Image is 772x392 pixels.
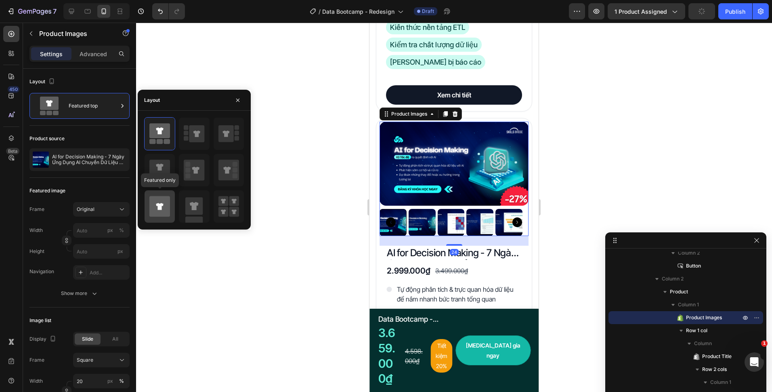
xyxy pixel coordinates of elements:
a: Xem chi tiết [17,63,153,82]
span: Column 1 [678,301,699,309]
iframe: Intercom live chat [745,352,764,372]
span: Row 1 col [686,327,707,335]
h2: AI for Decision Making - 7 Ngày Ứng Dụng AI Chuyển Dữ Liệu Thành Quyết Định Chiến Lược (New) [17,223,153,237]
span: Column 2 [662,275,684,283]
span: px [117,248,123,254]
span: Product Images [686,314,722,322]
button: Show more [29,286,130,301]
button: px [117,226,126,235]
button: Publish [718,3,752,19]
div: Beta [6,148,19,154]
button: % [105,226,115,235]
span: Draft [422,8,434,15]
button: % [105,376,115,386]
input: px% [73,374,130,388]
span: Data Bootcamp - Redesign [322,7,394,16]
div: Navigation [29,268,54,275]
span: / [319,7,321,16]
p: Product Images [39,29,108,38]
label: Width [29,377,43,385]
div: Product source [29,135,65,142]
span: Product [670,288,688,296]
input: px% [73,223,130,238]
div: 3.499.000₫ [65,242,99,254]
span: Column [694,339,712,348]
div: 450 [8,86,19,93]
span: 1 product assigned [615,7,667,16]
label: Height [29,248,44,255]
span: Button [686,262,701,270]
div: px [107,377,113,385]
div: Featured image [29,187,65,194]
label: Frame [29,206,44,213]
iframe: Design area [369,23,539,392]
button: 1 product assigned [608,3,685,19]
span: Product Title [702,352,732,360]
span: Column 1 [710,378,731,386]
button: Carousel Back Arrow [17,195,26,204]
span: Original [77,206,94,213]
span: All [112,335,118,343]
div: % [119,227,124,234]
img: product feature img [33,152,49,168]
div: Layout [29,76,57,87]
span: [PERSON_NAME] bị báo cáo [17,32,116,46]
div: Add... [90,269,128,276]
div: Undo/Redo [152,3,185,19]
span: Column 2 [678,249,700,257]
div: Featured top [69,97,118,115]
button: Square [73,353,130,367]
input: px [73,244,130,259]
p: 7 [53,6,57,16]
p: Xem chi tiết [68,67,102,77]
p: Advanced [80,50,107,58]
button: px [117,376,126,386]
div: Product Images [20,88,59,95]
div: % [119,377,124,385]
a: AI for Decision Making - 7 Ngày Ứng Dụng AI Chuyển Dữ Liệu Thành Quyết Định Chiến Lược (New) [10,99,159,183]
div: Show more [61,289,99,297]
p: AI for Decision Making - 7 Ngày Ứng Dụng AI Chuyển Dữ Liệu Thành Quyết Định Chiến Lược (New) [52,154,126,165]
div: Display [29,334,58,345]
div: 24 [80,226,89,233]
span: Square [77,356,93,364]
span: Slide [82,335,93,343]
button: Original [73,202,130,217]
label: Width [29,227,43,234]
div: Image list [29,317,51,324]
label: Frame [29,356,44,364]
div: 2.999.000₫ [17,242,62,254]
p: Tự động phân tích & trực quan hóa dữ liệu để nắm nhanh bức tranh tổng quan [27,262,151,281]
button: Carousel Next Arrow [143,195,153,204]
button: 7 [3,3,60,19]
span: Kiểm tra chất lượng dữ liệu [17,15,112,29]
span: 1 [761,340,768,347]
div: Layout [144,97,160,104]
div: px [107,227,113,234]
p: Settings [40,50,63,58]
span: Row 2 cols [702,365,727,373]
div: Publish [725,7,745,16]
